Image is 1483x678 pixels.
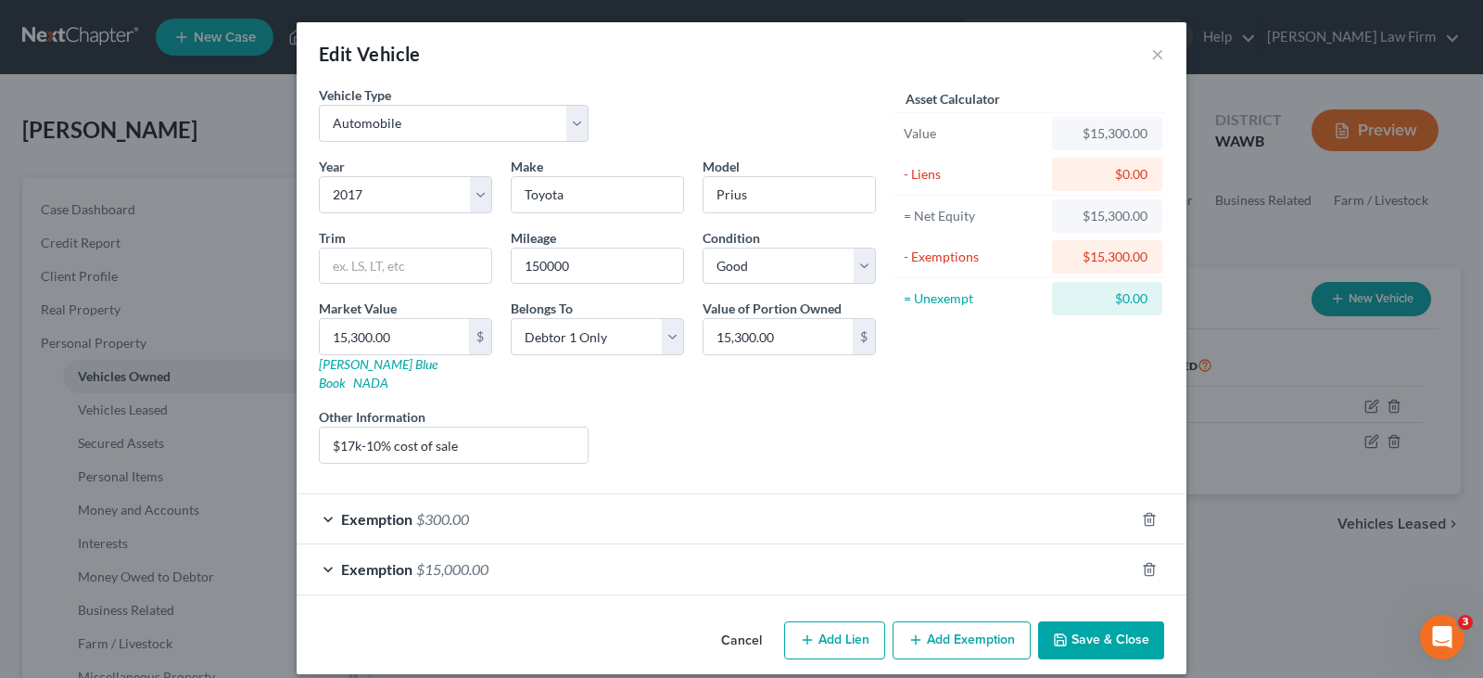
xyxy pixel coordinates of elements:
[1067,165,1147,184] div: $0.00
[320,428,588,463] input: (optional)
[1067,289,1147,308] div: $0.00
[416,560,488,578] span: $15,000.00
[469,319,491,354] div: $
[320,319,469,354] input: 0.00
[784,621,885,660] button: Add Lien
[893,621,1031,660] button: Add Exemption
[904,207,1044,225] div: = Net Equity
[319,157,345,176] label: Year
[703,319,853,354] input: 0.00
[319,356,437,390] a: [PERSON_NAME] Blue Book
[319,228,346,248] label: Trim
[703,228,760,248] label: Condition
[1458,615,1473,630] span: 3
[319,41,421,67] div: Edit Vehicle
[319,85,391,105] label: Vehicle Type
[1038,621,1164,660] button: Save & Close
[416,510,469,528] span: $300.00
[341,510,412,528] span: Exemption
[511,301,573,316] span: Belongs To
[1067,248,1147,266] div: $15,300.00
[1067,124,1147,143] div: $15,300.00
[703,157,740,176] label: Model
[319,407,425,427] label: Other Information
[319,299,397,318] label: Market Value
[853,319,875,354] div: $
[512,177,683,212] input: ex. Nissan
[703,177,875,212] input: ex. Altima
[1067,207,1147,225] div: $15,300.00
[904,124,1044,143] div: Value
[1151,43,1164,65] button: ×
[904,289,1044,308] div: = Unexempt
[341,560,412,578] span: Exemption
[1420,615,1464,659] iframe: Intercom live chat
[904,248,1044,266] div: - Exemptions
[511,228,556,248] label: Mileage
[320,249,491,284] input: ex. LS, LT, etc
[906,89,1000,109] label: Asset Calculator
[511,159,543,174] span: Make
[512,249,683,284] input: --
[703,299,842,318] label: Value of Portion Owned
[353,375,388,390] a: NADA
[904,165,1044,184] div: - Liens
[706,623,777,660] button: Cancel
